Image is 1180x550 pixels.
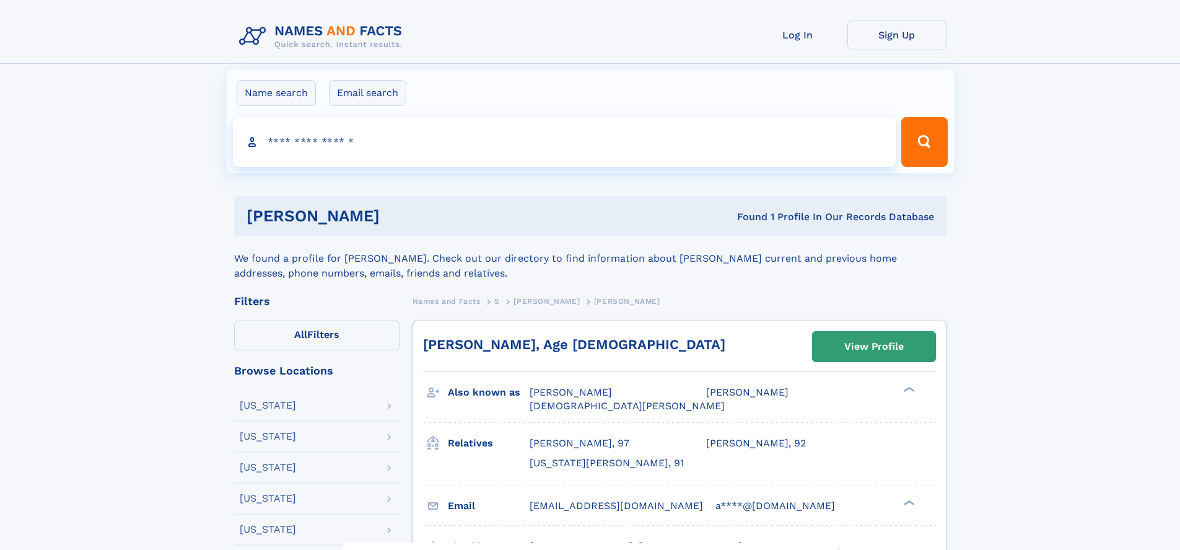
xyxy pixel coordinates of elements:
[240,463,296,472] div: [US_STATE]
[423,337,725,352] a: [PERSON_NAME], Age [DEMOGRAPHIC_DATA]
[448,433,530,454] h3: Relatives
[530,400,725,412] span: [DEMOGRAPHIC_DATA][PERSON_NAME]
[530,456,684,470] a: [US_STATE][PERSON_NAME], 91
[844,332,904,361] div: View Profile
[514,293,580,309] a: [PERSON_NAME]
[494,297,500,306] span: S
[530,500,703,512] span: [EMAIL_ADDRESS][DOMAIN_NAME]
[494,293,500,309] a: S
[901,117,947,167] button: Search Button
[813,332,935,361] a: View Profile
[558,210,934,224] div: Found 1 Profile In Our Records Database
[240,432,296,441] div: [US_STATE]
[901,499,916,507] div: ❯
[240,401,296,410] div: [US_STATE]
[234,321,400,350] label: Filters
[247,208,559,224] h1: [PERSON_NAME]
[294,329,307,340] span: All
[706,437,806,450] a: [PERSON_NAME], 92
[234,365,400,376] div: Browse Locations
[706,386,789,398] span: [PERSON_NAME]
[901,386,916,394] div: ❯
[234,236,946,281] div: We found a profile for [PERSON_NAME]. Check out our directory to find information about [PERSON_N...
[530,437,629,450] a: [PERSON_NAME], 97
[594,297,660,306] span: [PERSON_NAME]
[448,495,530,517] h3: Email
[234,296,400,307] div: Filters
[413,293,481,309] a: Names and Facts
[748,20,847,50] a: Log In
[329,80,406,106] label: Email search
[240,525,296,534] div: [US_STATE]
[234,20,413,53] img: Logo Names and Facts
[514,297,580,306] span: [PERSON_NAME]
[448,382,530,403] h3: Also known as
[530,386,612,398] span: [PERSON_NAME]
[847,20,946,50] a: Sign Up
[240,494,296,503] div: [US_STATE]
[237,80,316,106] label: Name search
[233,117,896,167] input: search input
